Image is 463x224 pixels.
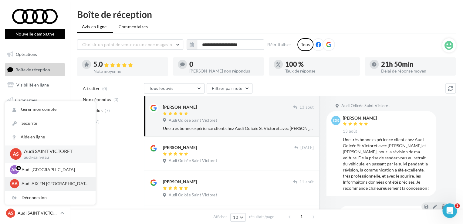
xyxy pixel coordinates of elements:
[16,82,49,87] span: Visibilité en ligne
[24,148,86,155] p: Audi SAINT VICTORET
[343,137,431,191] div: Une très bonne expérience client chez Audi Odicée St Victoret avec [PERSON_NAME] et [PERSON_NAME]...
[82,42,172,47] span: Choisir un point de vente ou un code magasin
[233,215,238,220] span: 10
[381,69,451,73] div: Délai de réponse moyen
[102,86,107,91] span: (0)
[285,69,355,73] div: Taux de réponse
[105,108,110,113] span: (7)
[5,207,65,219] a: AS Audi SAINT VICTORET
[149,86,174,91] span: Tous les avis
[144,83,204,93] button: Tous les avis
[24,155,86,160] p: audi-sain-gau
[299,179,314,185] span: 11 août
[113,97,119,102] span: (0)
[343,129,357,134] span: 13 août
[189,69,259,73] div: [PERSON_NAME] non répondus
[5,130,96,144] a: Aide en ligne
[297,38,313,51] div: Tous
[297,212,306,222] span: 1
[5,103,96,116] a: Gérer mon compte
[285,61,355,68] div: 100 %
[8,210,13,216] span: AS
[22,181,88,187] p: Audi AIX EN [GEOGRAPHIC_DATA]
[169,118,217,123] span: Audi Odicée Saint Victoret
[4,63,66,76] a: Boîte de réception
[13,151,19,158] span: AS
[11,167,18,173] span: AM
[300,145,314,151] span: [DATE]
[163,125,314,131] div: Une très bonne expérience client chez Audi Odicée St Victoret avec [PERSON_NAME] et [PERSON_NAME]...
[341,103,390,109] span: Audi Odicée Saint Victoret
[5,117,96,130] a: Sécurité
[343,116,377,120] div: [PERSON_NAME]
[119,24,148,30] span: Commentaires
[16,52,37,57] span: Opérations
[230,213,246,222] button: 10
[299,105,314,110] span: 13 août
[189,61,259,68] div: 0
[93,69,163,73] div: Note moyenne
[12,181,18,187] span: AA
[4,94,66,107] a: Campagnes
[163,179,197,185] div: [PERSON_NAME]
[22,167,88,173] p: Audi [GEOGRAPHIC_DATA]
[169,158,217,164] span: Audi Odicée Saint Victoret
[4,79,66,91] a: Visibilité en ligne
[83,86,100,92] span: A traiter
[169,192,217,198] span: Audi Odicée Saint Victoret
[18,210,58,216] p: Audi SAINT VICTORET
[163,144,197,151] div: [PERSON_NAME]
[442,203,457,218] iframe: Intercom live chat
[333,117,339,124] span: DB
[455,203,460,208] span: 1
[381,61,451,68] div: 21h 50min
[5,29,65,39] button: Nouvelle campagne
[4,124,66,142] a: PLV et print personnalisable
[83,97,111,103] span: Non répondus
[15,97,37,103] span: Campagnes
[77,10,456,19] div: Boîte de réception
[265,41,294,48] button: Réinitialiser
[5,191,96,205] div: Déconnexion
[77,39,183,50] button: Choisir un point de vente ou un code magasin
[163,104,197,110] div: [PERSON_NAME]
[93,61,163,68] div: 5.0
[249,214,274,220] span: résultats/page
[4,48,66,61] a: Opérations
[207,83,252,93] button: Filtrer par note
[15,67,50,72] span: Boîte de réception
[4,109,66,122] a: Médiathèque
[213,214,227,220] span: Afficher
